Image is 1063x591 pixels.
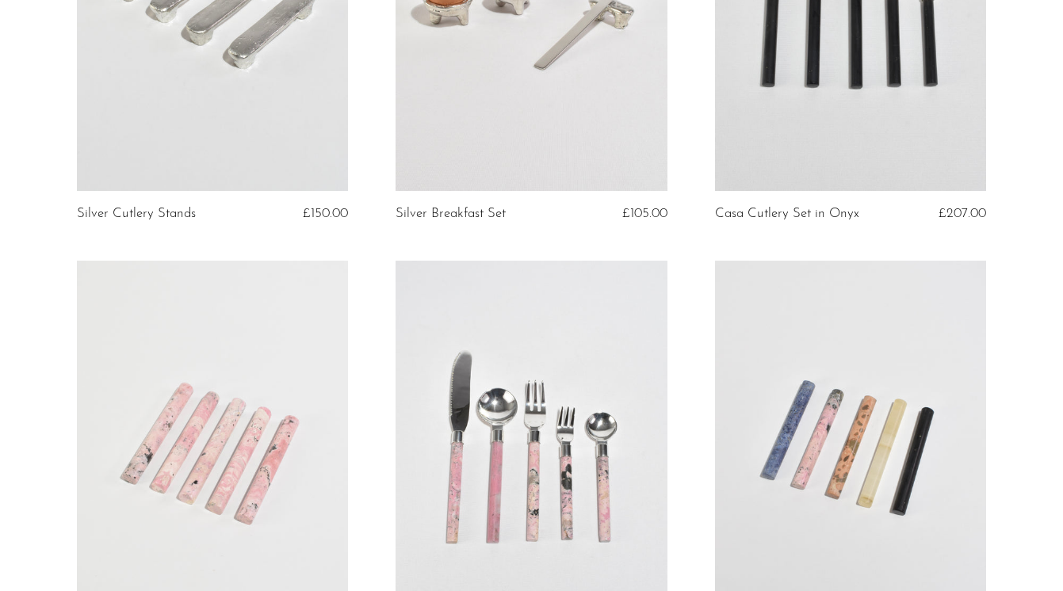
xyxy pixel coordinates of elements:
a: Casa Cutlery Set in Onyx [715,207,859,221]
a: Silver Cutlery Stands [77,207,196,221]
span: £207.00 [939,207,986,220]
a: Silver Breakfast Set [396,207,506,221]
span: £105.00 [622,207,667,220]
span: £150.00 [303,207,348,220]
